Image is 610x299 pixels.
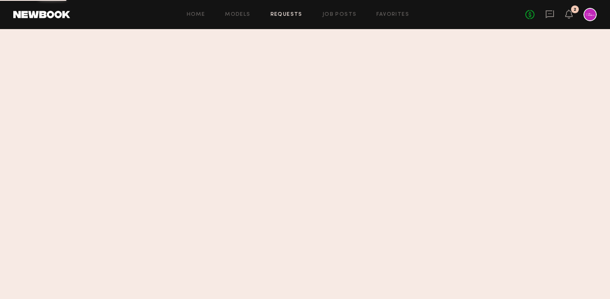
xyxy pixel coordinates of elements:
a: Models [225,12,250,17]
a: Home [187,12,205,17]
a: Favorites [376,12,409,17]
a: Job Posts [322,12,357,17]
div: 2 [573,7,576,12]
a: Requests [271,12,303,17]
